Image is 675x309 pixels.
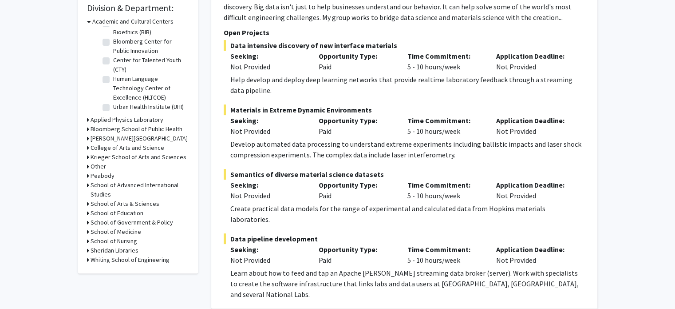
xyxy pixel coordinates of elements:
p: Opportunity Type: [319,115,394,126]
div: 5 - 10 hours/week [401,115,489,136]
div: Not Provided [489,244,578,265]
div: Paid [312,115,401,136]
h3: College of Arts and Science [91,143,164,152]
iframe: Chat [7,269,38,302]
span: Materials in Extreme Dynamic Environments [224,104,585,115]
div: Paid [312,244,401,265]
p: Time Commitment: [407,180,483,190]
div: Not Provided [489,180,578,201]
div: Not Provided [489,115,578,136]
p: Seeking: [230,115,306,126]
div: Learn about how to feed and tap an Apache [PERSON_NAME] streaming data broker (server). Work with... [230,268,585,300]
p: Open Projects [224,27,585,38]
label: Berman Institute of Bioethics (BIB) [113,18,187,37]
label: Bloomberg Center for Public Innovation [113,37,187,56]
p: Seeking: [230,244,306,255]
p: Opportunity Type: [319,244,394,255]
h3: Applied Physics Laboratory [91,115,163,124]
h3: Whiting School of Engineering [91,255,170,265]
p: Time Commitment: [407,244,483,255]
h3: School of Education [91,209,143,218]
h3: School of Arts & Sciences [91,199,159,209]
div: Not Provided [230,190,306,201]
p: Opportunity Type: [319,180,394,190]
p: Opportunity Type: [319,51,394,61]
h3: School of Government & Policy [91,218,173,227]
span: Semantics of diverse material science datasets [224,169,585,180]
div: 5 - 10 hours/week [401,244,489,265]
h3: Peabody [91,171,114,181]
div: Help develop and deploy deep learning networks that provide realtime laboratory feedback through ... [230,74,585,96]
label: Human Language Technology Center of Excellence (HLTCOE) [113,74,187,102]
p: Time Commitment: [407,51,483,61]
h3: Sheridan Libraries [91,246,138,255]
h3: [PERSON_NAME][GEOGRAPHIC_DATA] [91,134,188,143]
p: Application Deadline: [496,180,572,190]
div: Not Provided [230,61,306,72]
h3: School of Nursing [91,237,137,246]
h3: Krieger School of Arts and Sciences [91,152,186,162]
h2: Division & Department: [87,3,189,13]
p: Application Deadline: [496,51,572,61]
p: Seeking: [230,180,306,190]
div: Not Provided [489,51,578,72]
div: 5 - 10 hours/week [401,180,489,201]
h3: Academic and Cultural Centers [92,17,174,26]
div: Not Provided [230,126,306,136]
span: Data intensive discovery of new interface materials [224,40,585,51]
p: Application Deadline: [496,115,572,126]
span: Data pipeline development [224,233,585,244]
div: Not Provided [230,255,306,265]
div: Develop automated data processing to understand extreme experiments including ballistic impacts a... [230,139,585,160]
h3: School of Advanced International Studies [91,181,189,199]
p: Time Commitment: [407,115,483,126]
h3: Other [91,162,106,171]
div: Paid [312,180,401,201]
h3: Bloomberg School of Public Health [91,124,182,134]
p: Seeking: [230,51,306,61]
div: Create practical data models for the range of experimental and calculated data from Hopkins mater... [230,203,585,225]
h3: School of Medicine [91,227,141,237]
label: Center for Talented Youth (CTY) [113,56,187,74]
div: 5 - 10 hours/week [401,51,489,72]
p: Application Deadline: [496,244,572,255]
label: Urban Health Institute (UHI) [113,102,184,112]
div: Paid [312,51,401,72]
